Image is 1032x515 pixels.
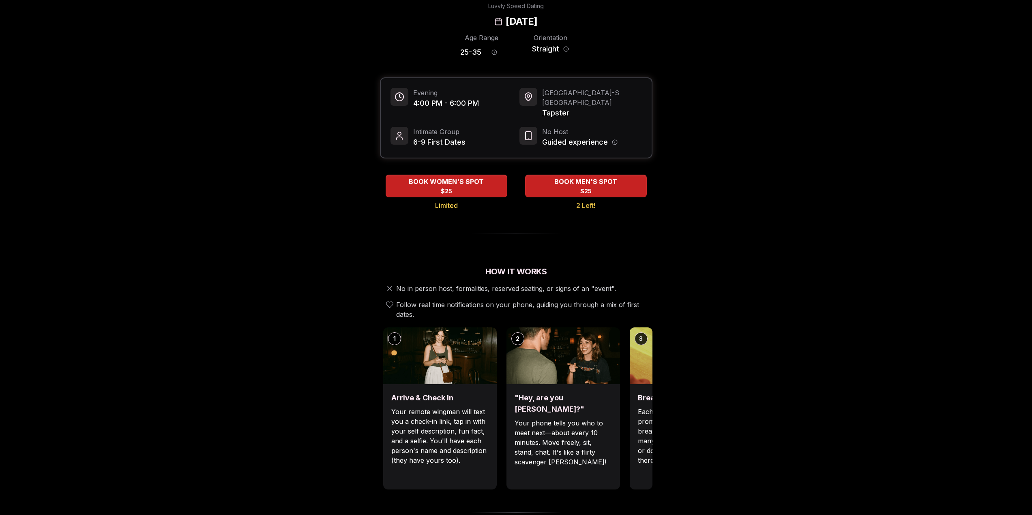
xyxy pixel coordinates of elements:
[488,2,544,10] div: Luvvly Speed Dating
[612,139,618,145] button: Host information
[580,187,592,195] span: $25
[553,177,619,186] span: BOOK MEN'S SPOT
[506,327,620,384] img: "Hey, are you Max?"
[532,43,559,55] span: Straight
[386,175,507,197] button: BOOK WOMEN'S SPOT - Limited
[441,187,452,195] span: $25
[460,33,503,43] div: Age Range
[380,266,652,277] h2: How It Works
[407,177,485,186] span: BOOK WOMEN'S SPOT
[638,407,735,465] p: Each date will have new convo prompts on screen to help break the ice. Cycle through as many as y...
[383,327,497,384] img: Arrive & Check In
[388,332,401,345] div: 1
[391,407,489,465] p: Your remote wingman will text you a check-in link, tap in with your self description, fun fact, a...
[542,137,608,148] span: Guided experience
[576,201,595,210] span: 2 Left!
[506,15,537,28] h2: [DATE]
[563,46,569,52] button: Orientation information
[460,47,481,58] span: 25 - 35
[630,327,743,384] img: Break the ice with prompts
[542,107,642,119] span: Tapster
[529,33,572,43] div: Orientation
[396,284,616,293] span: No in person host, formalities, reserved seating, or signs of an "event".
[485,43,503,61] button: Age range information
[391,392,489,404] h3: Arrive & Check In
[511,332,524,345] div: 2
[515,392,612,415] h3: "Hey, are you [PERSON_NAME]?"
[515,418,612,467] p: Your phone tells you who to meet next—about every 10 minutes. Move freely, sit, stand, chat. It's...
[396,300,649,319] span: Follow real time notifications on your phone, guiding you through a mix of first dates.
[525,175,647,197] button: BOOK MEN'S SPOT - 2 Left!
[413,137,466,148] span: 6-9 First Dates
[542,88,642,107] span: [GEOGRAPHIC_DATA] - S [GEOGRAPHIC_DATA]
[542,127,618,137] span: No Host
[635,332,648,345] div: 3
[413,127,466,137] span: Intimate Group
[435,201,458,210] span: Limited
[638,392,735,404] h3: Break the ice with prompts
[413,88,479,98] span: Evening
[413,98,479,109] span: 4:00 PM - 6:00 PM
